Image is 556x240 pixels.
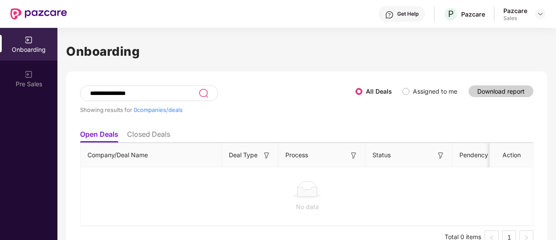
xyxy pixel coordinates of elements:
label: All Deals [366,88,392,95]
span: Process [285,150,308,160]
th: Action [490,143,533,167]
span: 0 companies/deals [134,106,183,113]
img: svg+xml;base64,PHN2ZyB3aWR0aD0iMjAiIGhlaWdodD0iMjAiIHZpZXdCb3g9IjAgMCAyMCAyMCIgZmlsbD0ibm9uZSIgeG... [24,70,33,79]
img: svg+xml;base64,PHN2ZyB3aWR0aD0iMTYiIGhlaWdodD0iMTYiIHZpZXdCb3g9IjAgMCAxNiAxNiIgZmlsbD0ibm9uZSIgeG... [436,151,445,160]
div: Sales [503,15,527,22]
img: svg+xml;base64,PHN2ZyBpZD0iRHJvcGRvd24tMzJ4MzIiIHhtbG5zPSJodHRwOi8vd3d3LnczLm9yZy8yMDAwL3N2ZyIgd2... [537,10,544,17]
div: Showing results for [80,106,355,113]
li: Closed Deals [127,130,170,142]
div: Pazcare [503,7,527,15]
div: Get Help [397,10,419,17]
label: Assigned to me [413,88,457,95]
span: Pendency On [459,150,498,160]
img: svg+xml;base64,PHN2ZyB3aWR0aD0iMjQiIGhlaWdodD0iMjUiIHZpZXdCb3g9IjAgMCAyNCAyNSIgZmlsbD0ibm9uZSIgeG... [198,88,208,98]
span: Deal Type [229,150,258,160]
li: Open Deals [80,130,118,142]
div: No data [87,202,527,212]
button: Download report [469,85,533,97]
img: New Pazcare Logo [10,8,67,20]
img: svg+xml;base64,PHN2ZyB3aWR0aD0iMTYiIGhlaWdodD0iMTYiIHZpZXdCb3g9IjAgMCAxNiAxNiIgZmlsbD0ibm9uZSIgeG... [349,151,358,160]
img: svg+xml;base64,PHN2ZyB3aWR0aD0iMTYiIGhlaWdodD0iMTYiIHZpZXdCb3g9IjAgMCAxNiAxNiIgZmlsbD0ibm9uZSIgeG... [262,151,271,160]
span: P [448,9,454,19]
span: Status [372,150,391,160]
div: Pazcare [461,10,485,18]
th: Company/Deal Name [80,143,222,167]
img: svg+xml;base64,PHN2ZyBpZD0iSGVscC0zMngzMiIgeG1sbnM9Imh0dHA6Ly93d3cudzMub3JnLzIwMDAvc3ZnIiB3aWR0aD... [385,10,394,19]
img: svg+xml;base64,PHN2ZyB3aWR0aD0iMjAiIGhlaWdodD0iMjAiIHZpZXdCb3g9IjAgMCAyMCAyMCIgZmlsbD0ibm9uZSIgeG... [24,36,33,44]
h1: Onboarding [66,42,547,61]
